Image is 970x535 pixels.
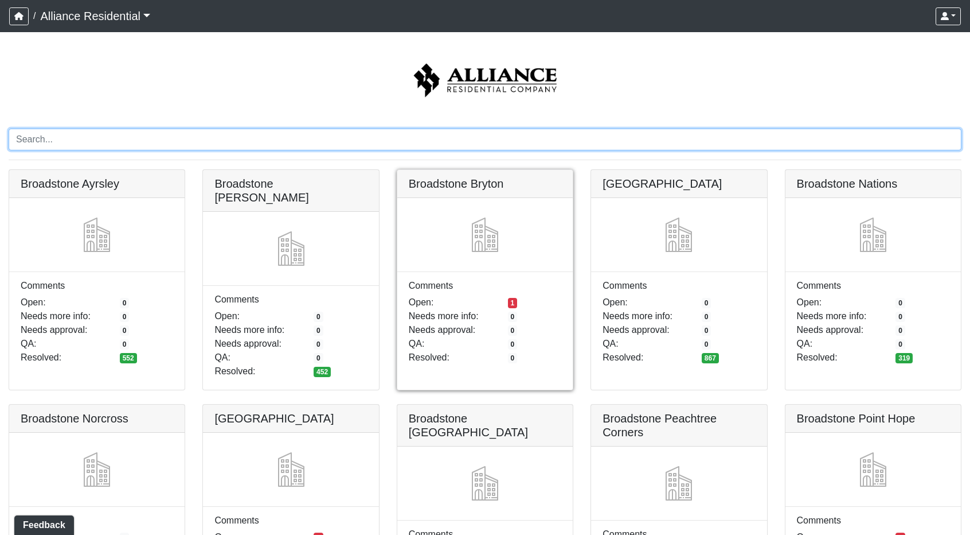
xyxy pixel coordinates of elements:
[9,63,961,98] img: logo
[9,512,76,535] iframe: Ybug feedback widget
[40,5,150,28] a: Alliance Residential
[9,129,961,150] input: Search
[29,5,40,28] span: /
